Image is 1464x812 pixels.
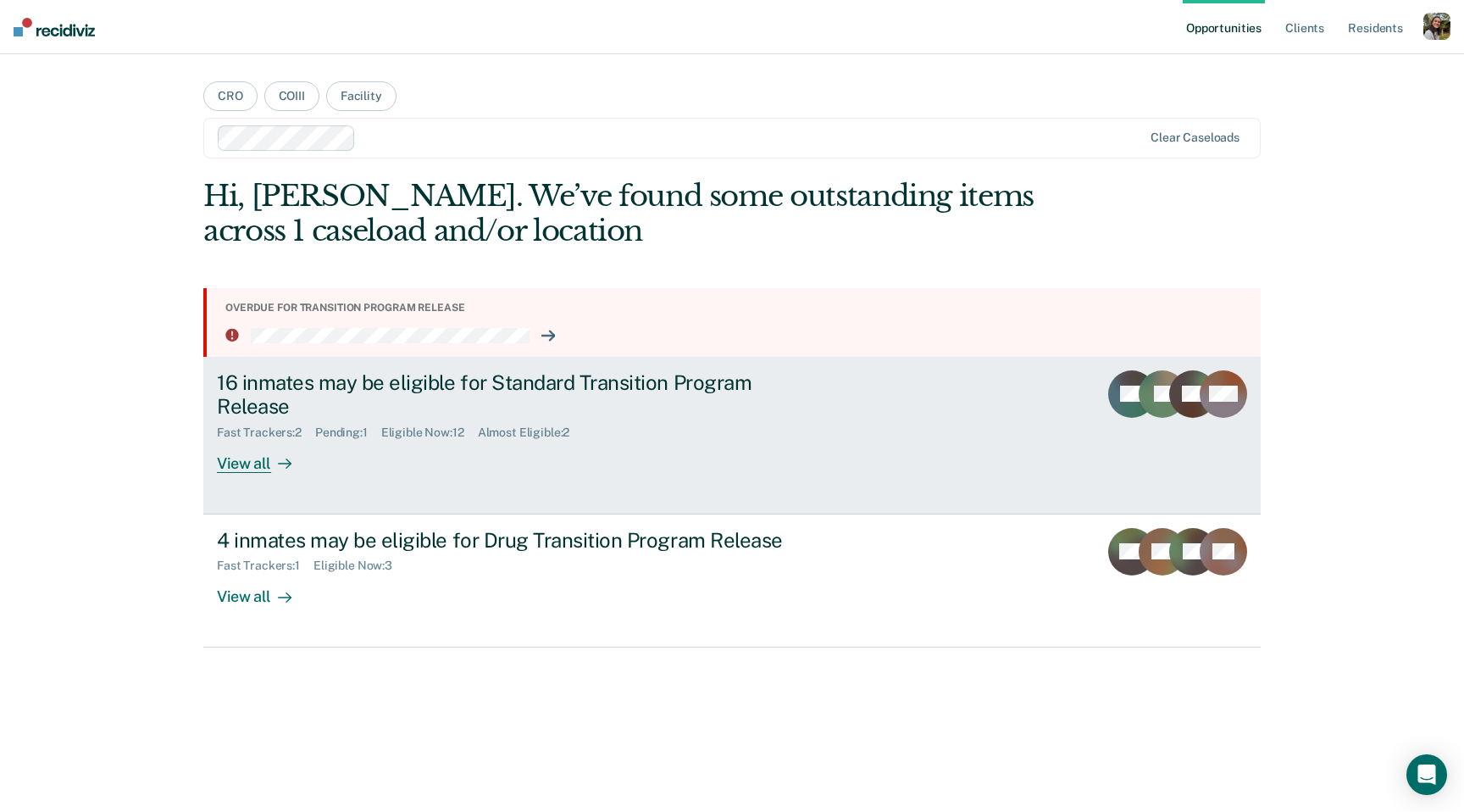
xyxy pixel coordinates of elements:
div: Overdue for transition program release [225,302,1247,314]
div: Almost Eligible : 2 [478,425,584,440]
div: Fast Trackers : 1 [217,559,313,573]
a: 4 inmates may be eligible for Drug Transition Program ReleaseFast Trackers:1Eligible Now:3View all [203,514,1261,648]
button: COIII [264,81,319,111]
img: Recidiviz [14,18,95,36]
button: Facility [326,81,396,111]
div: Eligible Now : 3 [313,559,406,573]
div: Pending : 1 [315,425,381,440]
div: 16 inmates may be eligible for Standard Transition Program Release [217,370,812,420]
div: Hi, [PERSON_NAME]. We’ve found some outstanding items across 1 caseload and/or location [203,179,1049,248]
div: Clear caseloads [1151,131,1239,145]
a: 16 inmates may be eligible for Standard Transition Program ReleaseFast Trackers:2Pending:1Eligibl... [203,357,1261,514]
div: Fast Trackers : 2 [217,425,315,440]
div: View all [217,573,312,606]
button: CRO [203,81,258,111]
div: Eligible Now : 12 [381,425,478,440]
div: View all [217,440,312,473]
div: Open Intercom Messenger [1406,754,1447,795]
div: 4 inmates may be eligible for Drug Transition Program Release [217,528,812,553]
